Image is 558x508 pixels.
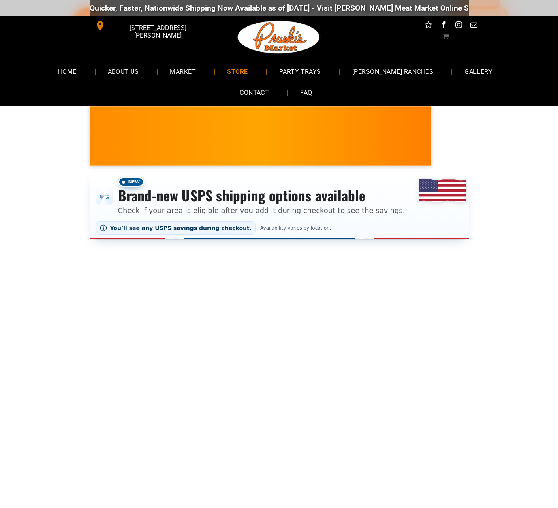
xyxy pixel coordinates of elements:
a: HOME [46,61,88,82]
a: GALLERY [453,61,504,82]
a: Social network [423,20,434,32]
img: Pruski-s+Market+HQ+Logo2-1920w.png [236,16,321,58]
div: Shipping options announcement [90,172,469,239]
a: CONTACT [228,82,281,103]
a: MARKET [158,61,208,82]
p: Check if your area is eligible after you add it during checkout to see the savings. [118,205,405,216]
a: [STREET_ADDRESS][PERSON_NAME] [90,20,210,32]
span: New [118,177,144,187]
span: You’ll see any USPS savings during checkout. [110,225,252,231]
a: PARTY TRAYS [267,61,333,82]
a: STORE [215,61,259,82]
a: email [468,20,479,32]
span: Availability varies by location. [259,225,333,231]
a: instagram [453,20,464,32]
a: facebook [438,20,449,32]
a: [PERSON_NAME] RANCHES [340,61,445,82]
h3: Brand-new USPS shipping options available [118,187,405,204]
span: [STREET_ADDRESS][PERSON_NAME] [107,20,209,43]
a: ABOUT US [96,61,151,82]
a: FAQ [288,82,324,103]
